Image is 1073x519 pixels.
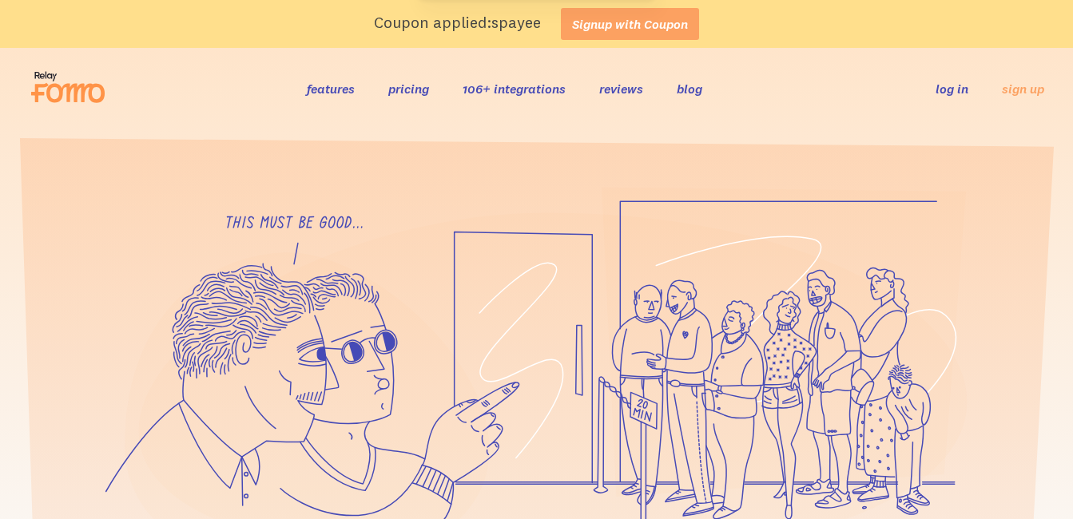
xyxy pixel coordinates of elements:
a: features [307,81,355,97]
a: pricing [388,81,429,97]
span: spayee [491,12,541,32]
a: sign up [1002,81,1044,97]
a: reviews [599,81,643,97]
a: 106+ integrations [463,81,566,97]
a: blog [677,81,702,97]
a: log in [936,81,968,97]
a: Signup with Coupon [561,8,699,40]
